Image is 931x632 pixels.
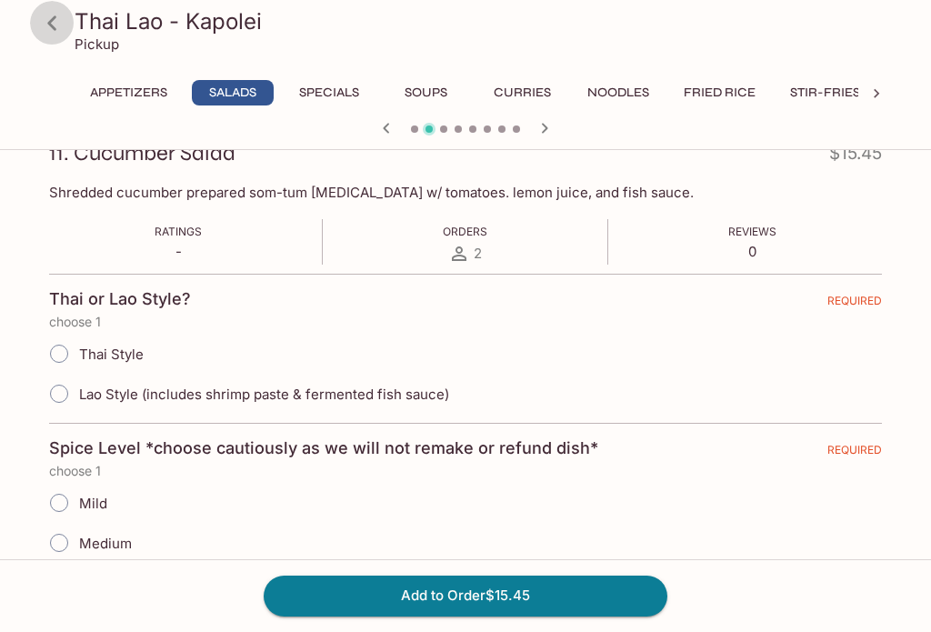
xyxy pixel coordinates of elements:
[79,535,132,552] span: Medium
[264,576,667,616] button: Add to Order$15.45
[674,80,766,105] button: Fried Rice
[385,80,466,105] button: Soups
[829,139,882,175] h4: $15.45
[80,80,177,105] button: Appetizers
[79,346,144,363] span: Thai Style
[577,80,659,105] button: Noodles
[443,225,487,238] span: Orders
[49,139,235,167] h3: 11. Cucumber Salad
[155,225,202,238] span: Ratings
[75,7,887,35] h3: Thai Lao - Kapolei
[827,443,882,464] span: REQUIRED
[481,80,563,105] button: Curries
[192,80,274,105] button: Salads
[474,245,482,262] span: 2
[49,464,882,478] p: choose 1
[49,315,882,329] p: choose 1
[827,294,882,315] span: REQUIRED
[155,243,202,260] p: -
[728,243,776,260] p: 0
[75,35,119,53] p: Pickup
[288,80,370,105] button: Specials
[79,386,449,403] span: Lao Style (includes shrimp paste & fermented fish sauce)
[49,289,191,309] h4: Thai or Lao Style?
[780,80,870,105] button: Stir-Fries
[49,438,598,458] h4: Spice Level *choose cautiously as we will not remake or refund dish*
[728,225,776,238] span: Reviews
[79,495,107,512] span: Mild
[49,184,882,201] p: Shredded cucumber prepared som-tum [MEDICAL_DATA] w/ tomatoes. lemon juice, and fish sauce.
